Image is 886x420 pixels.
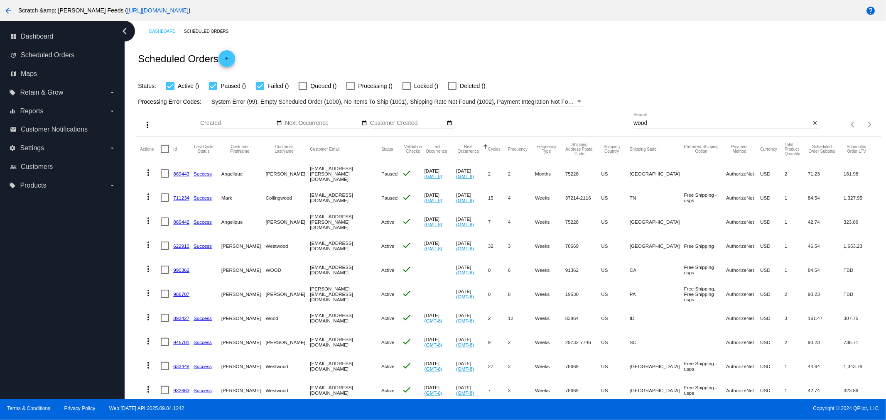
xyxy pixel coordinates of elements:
[535,186,565,210] mat-cell: Weeks
[808,234,844,258] mat-cell: 46.54
[760,282,785,306] mat-cell: USD
[726,354,760,378] mat-cell: AuthorizeNet
[310,378,381,402] mat-cell: [EMAIL_ADDRESS][DOMAIN_NAME]
[726,378,760,402] mat-cell: AuthorizeNet
[10,67,115,81] a: map Maps
[138,98,201,105] span: Processing Error Codes:
[785,258,808,282] mat-cell: 1
[456,282,488,306] mat-cell: [DATE]
[3,6,13,16] mat-icon: arrow_back
[535,258,565,282] mat-cell: Weeks
[456,161,488,186] mat-cell: [DATE]
[808,210,844,234] mat-cell: 42.74
[760,330,785,354] mat-cell: USD
[310,306,381,330] mat-cell: [EMAIL_ADDRESS][DOMAIN_NAME]
[726,258,760,282] mat-cell: AuthorizeNet
[266,330,310,354] mat-cell: [PERSON_NAME]
[861,116,878,133] button: Next page
[726,234,760,258] mat-cell: AuthorizeNet
[488,161,508,186] mat-cell: 2
[138,83,156,89] span: Status:
[630,147,657,151] button: Change sorting for ShippingState
[808,306,844,330] mat-cell: 161.47
[844,161,877,186] mat-cell: 181.98
[142,120,152,130] mat-icon: more_vert
[808,144,836,154] button: Change sorting for Subtotal
[684,378,726,402] mat-cell: Free Shipping - usps
[194,219,212,225] a: Success
[488,330,508,354] mat-cell: 9
[310,330,381,354] mat-cell: [EMAIL_ADDRESS][DOMAIN_NAME]
[456,222,474,227] a: (GMT-8)
[808,186,844,210] mat-cell: 84.54
[370,120,445,127] input: Customer Created
[266,210,310,234] mat-cell: [PERSON_NAME]
[425,318,442,323] a: (GMT-8)
[425,144,449,154] button: Change sorting for LastOccurrenceUtc
[118,24,131,38] i: chevron_left
[456,390,474,396] a: (GMT-8)
[508,354,535,378] mat-cell: 3
[488,378,508,402] mat-cell: 7
[221,161,266,186] mat-cell: Angelique
[21,51,74,59] span: Scheduled Orders
[684,354,726,378] mat-cell: Free Shipping - usps
[173,147,177,151] button: Change sorting for Id
[508,258,535,282] mat-cell: 6
[173,219,189,225] a: 869442
[109,108,115,115] i: arrow_drop_down
[402,137,424,161] mat-header-cell: Validation Checks
[456,210,488,234] mat-cell: [DATE]
[266,161,310,186] mat-cell: [PERSON_NAME]
[221,330,266,354] mat-cell: [PERSON_NAME]
[812,120,818,127] mat-icon: close
[601,210,630,234] mat-cell: US
[381,195,398,200] span: Paused
[508,161,535,186] mat-cell: 2
[276,120,282,127] mat-icon: date_range
[173,291,189,297] a: 986707
[508,186,535,210] mat-cell: 4
[601,186,630,210] mat-cell: US
[310,354,381,378] mat-cell: [EMAIL_ADDRESS][DOMAIN_NAME]
[18,7,191,14] span: Scratch &amp; [PERSON_NAME] Feeds ( )
[10,52,17,59] i: update
[425,342,442,347] a: (GMT-8)
[785,330,808,354] mat-cell: 2
[808,258,844,282] mat-cell: 84.54
[10,164,17,170] i: people_outline
[266,306,310,330] mat-cell: Wood
[630,161,684,186] mat-cell: [GEOGRAPHIC_DATA]
[402,168,412,178] mat-icon: check
[601,144,622,154] button: Change sorting for ShippingCountry
[425,210,456,234] mat-cell: [DATE]
[425,173,442,179] a: (GMT-8)
[109,405,184,411] a: Web:[DATE] API:2025.09.04.1242
[866,6,876,16] mat-icon: help
[194,315,212,321] a: Success
[601,161,630,186] mat-cell: US
[425,198,442,203] a: (GMT-8)
[425,330,456,354] mat-cell: [DATE]
[143,264,153,274] mat-icon: more_vert
[760,161,785,186] mat-cell: USD
[173,388,189,393] a: 932663
[456,330,488,354] mat-cell: [DATE]
[173,315,189,321] a: 893427
[508,147,528,151] button: Change sorting for Frequency
[9,182,16,189] i: local_offer
[535,210,565,234] mat-cell: Weeks
[266,258,310,282] mat-cell: WOOD
[460,81,485,91] span: Deleted ()
[565,306,601,330] mat-cell: 83864
[109,182,115,189] i: arrow_drop_down
[221,306,266,330] mat-cell: [PERSON_NAME]
[358,81,392,91] span: Processing ()
[785,306,808,330] mat-cell: 3
[178,81,199,91] span: Active ()
[630,282,684,306] mat-cell: PA
[221,378,266,402] mat-cell: [PERSON_NAME]
[221,282,266,306] mat-cell: [PERSON_NAME]
[535,234,565,258] mat-cell: Weeks
[785,378,808,402] mat-cell: 1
